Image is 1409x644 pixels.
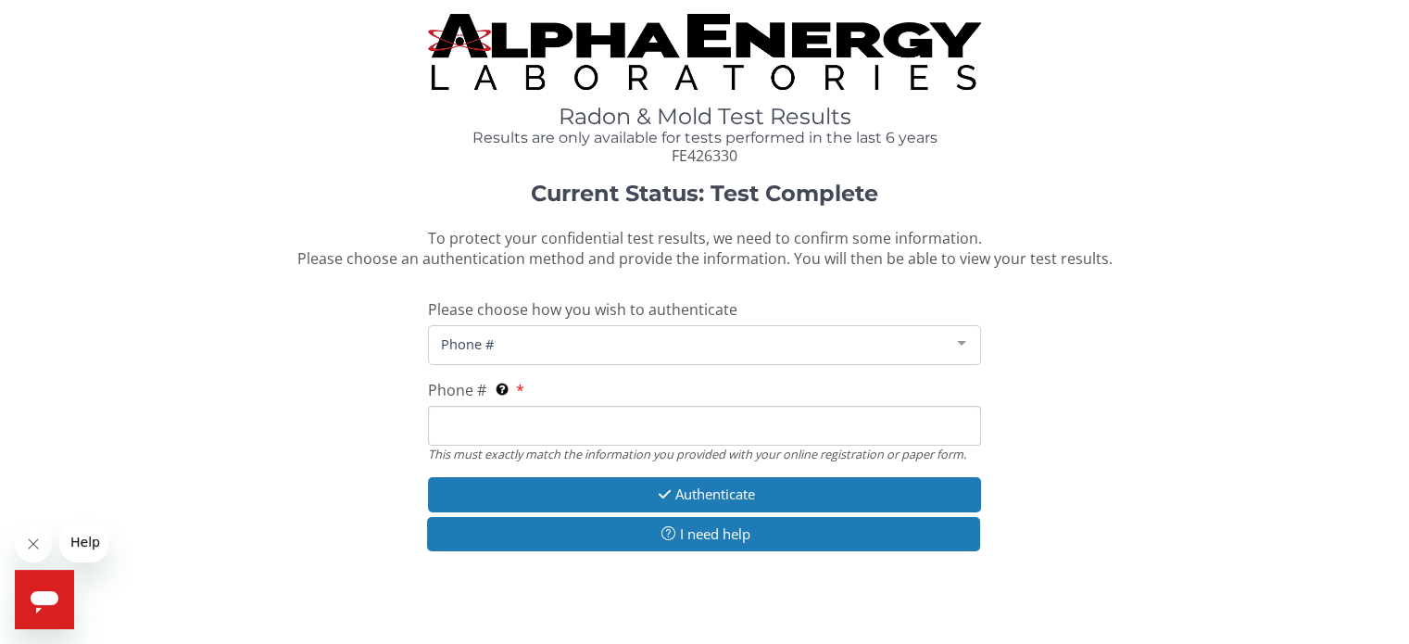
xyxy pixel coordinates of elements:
h1: Radon & Mold Test Results [428,105,980,129]
strong: Current Status: Test Complete [531,180,878,207]
iframe: Message from company [59,522,108,562]
button: I need help [427,517,979,551]
span: Phone # [428,380,486,400]
span: Phone # [436,334,942,354]
span: Please choose how you wish to authenticate [428,299,737,320]
iframe: Button to launch messaging window [15,570,74,629]
button: Authenticate [428,477,980,511]
img: TightCrop.jpg [428,14,980,90]
iframe: Close message [15,525,52,562]
span: To protect your confidential test results, we need to confirm some information. Please choose an ... [296,228,1112,270]
h4: Results are only available for tests performed in the last 6 years [428,130,980,146]
span: FE426330 [672,145,737,166]
div: This must exactly match the information you provided with your online registration or paper form. [428,446,980,462]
